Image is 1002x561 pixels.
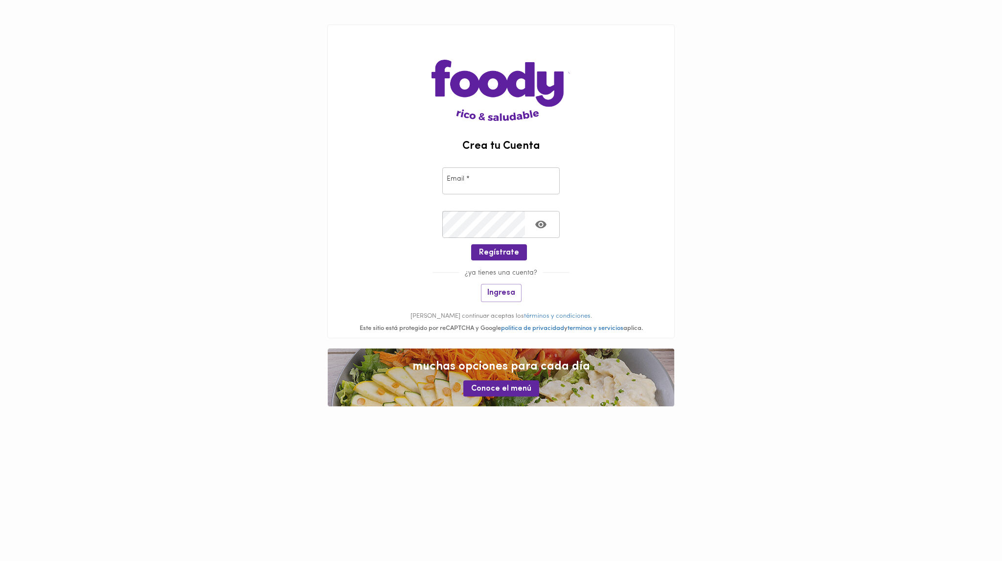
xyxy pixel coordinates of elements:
[463,380,539,397] button: Conoce el menú
[471,384,531,394] span: Conoce el menú
[487,288,515,298] span: Ingresa
[328,324,674,333] div: Este sitio está protegido por reCAPTCHA y Google y aplica.
[328,312,674,321] p: [PERSON_NAME] continuar aceptas los .
[529,212,553,236] button: Toggle password visibility
[432,25,570,121] img: logo-main-page.png
[442,167,560,194] input: pepitoperez@gmail.com
[459,269,543,277] span: ¿ya tienes una cuenta?
[338,358,664,375] span: muchas opciones para cada día
[328,140,674,152] h2: Crea tu Cuenta
[481,284,522,302] button: Ingresa
[479,248,519,257] span: Regístrate
[945,504,992,551] iframe: Messagebird Livechat Widget
[524,313,591,319] a: términos y condiciones
[568,325,623,331] a: terminos y servicios
[501,325,564,331] a: politica de privacidad
[471,244,527,260] button: Regístrate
